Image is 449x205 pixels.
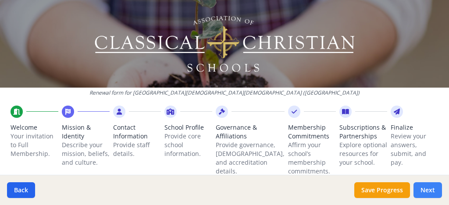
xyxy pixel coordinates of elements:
span: Mission & Identity [62,123,110,141]
p: Affirm your school’s membership commitments. [288,141,336,176]
p: Provide core school information. [164,132,212,158]
span: Membership Commitments [288,123,336,141]
p: Explore optional resources for your school. [339,141,387,167]
span: Finalize [391,123,438,132]
span: Governance & Affiliations [216,123,285,141]
span: School Profile [164,123,212,132]
p: Review your answers, submit, and pay. [391,132,438,167]
p: Describe your mission, beliefs, and culture. [62,141,110,167]
p: Your invitation to Full Membership. [11,132,58,158]
span: Welcome [11,123,58,132]
span: Subscriptions & Partnerships [339,123,387,141]
p: Provide staff details. [113,141,161,158]
button: Next [413,182,442,198]
span: Contact Information [113,123,161,141]
p: Provide governance, [DEMOGRAPHIC_DATA], and accreditation details. [216,141,285,176]
button: Back [7,182,35,198]
img: Logo [93,13,356,74]
button: Save Progress [354,182,410,198]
